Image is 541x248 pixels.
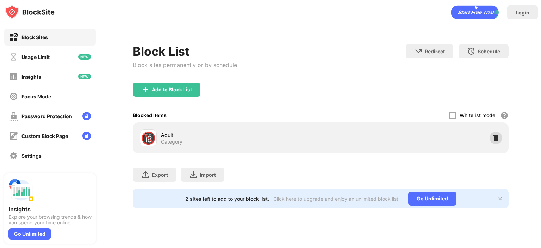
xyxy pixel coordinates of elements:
[273,196,400,202] div: Click here to upgrade and enjoy an unlimited block list.
[516,10,529,16] div: Login
[21,74,41,80] div: Insights
[8,214,92,225] div: Explore your browsing trends & how you spend your time online
[185,196,269,202] div: 2 sites left to add to your block list.
[82,112,91,120] img: lock-menu.svg
[5,5,55,19] img: logo-blocksite.svg
[9,151,18,160] img: settings-off.svg
[9,132,18,140] img: customize-block-page-off.svg
[9,72,18,81] img: insights-off.svg
[78,74,91,79] img: new-icon.svg
[200,172,216,178] div: Import
[21,153,42,159] div: Settings
[152,172,168,178] div: Export
[141,131,156,145] div: 🔞
[451,5,499,19] div: animation
[21,113,72,119] div: Password Protection
[133,112,167,118] div: Blocked Items
[478,48,500,54] div: Schedule
[9,53,18,61] img: time-usage-off.svg
[21,54,50,60] div: Usage Limit
[21,34,48,40] div: Block Sites
[161,131,321,139] div: Adult
[161,139,182,145] div: Category
[497,196,503,201] img: x-button.svg
[152,87,192,92] div: Add to Block List
[9,92,18,101] img: focus-off.svg
[408,192,456,206] div: Go Unlimited
[8,228,51,240] div: Go Unlimited
[8,177,34,203] img: push-insights.svg
[9,112,18,121] img: password-protection-off.svg
[21,133,68,139] div: Custom Block Page
[8,206,92,213] div: Insights
[425,48,445,54] div: Redirect
[9,33,18,42] img: block-on.svg
[78,54,91,60] img: new-icon.svg
[21,93,51,99] div: Focus Mode
[82,132,91,140] img: lock-menu.svg
[133,44,237,59] div: Block List
[460,112,495,118] div: Whitelist mode
[133,61,237,68] div: Block sites permanently or by schedule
